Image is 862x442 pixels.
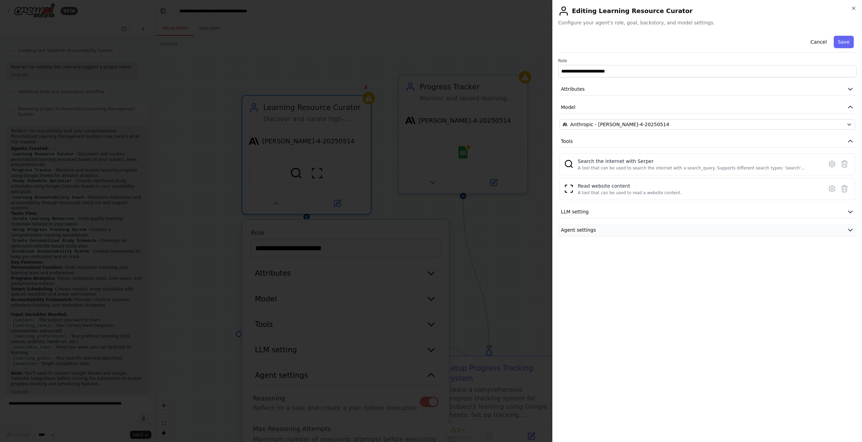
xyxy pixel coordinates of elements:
[558,135,856,148] button: Tools
[558,58,856,64] label: Role
[558,206,856,218] button: LLM setting
[561,208,589,215] span: LLM setting
[834,36,854,48] button: Save
[558,101,856,114] button: Model
[578,158,819,165] div: Search the internet with Serper
[806,36,831,48] button: Cancel
[838,158,851,170] button: Delete tool
[558,224,856,236] button: Agent settings
[838,183,851,195] button: Delete tool
[564,184,574,194] img: ScrapeWebsiteTool
[570,121,669,128] span: Anthropic - claude-sonnet-4-20250514
[558,5,856,16] h2: Editing Learning Resource Curator
[560,119,855,130] button: Anthropic - [PERSON_NAME]-4-20250514
[578,165,819,171] div: A tool that can be used to search the internet with a search_query. Supports different search typ...
[558,83,856,96] button: Attributes
[561,138,573,145] span: Tools
[561,104,575,111] span: Model
[558,19,856,26] span: Configure your agent's role, goal, backstory, and model settings.
[826,158,838,170] button: Configure tool
[826,183,838,195] button: Configure tool
[578,183,682,189] div: Read website content
[564,159,574,169] img: SerperDevTool
[561,226,596,233] span: Agent settings
[578,190,682,196] div: A tool that can be used to read a website content.
[561,86,585,92] span: Attributes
